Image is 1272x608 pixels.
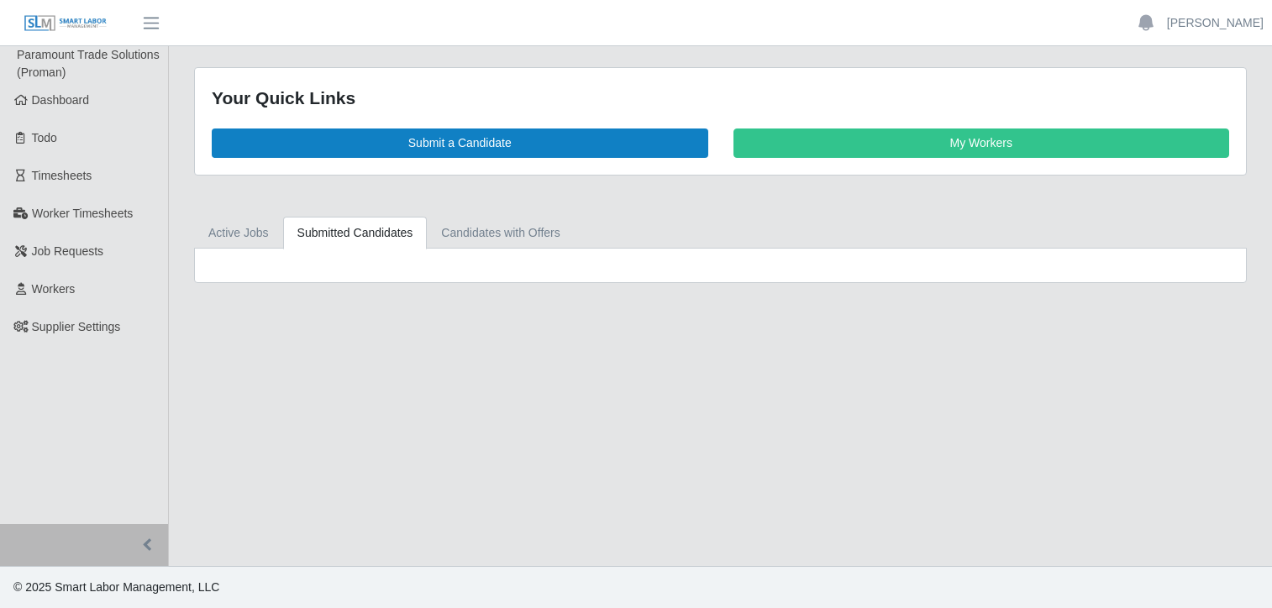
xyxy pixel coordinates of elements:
a: Submitted Candidates [283,217,428,249]
a: Submit a Candidate [212,128,708,158]
div: Your Quick Links [212,85,1229,112]
span: Job Requests [32,244,104,258]
span: © 2025 Smart Labor Management, LLC [13,580,219,594]
span: Supplier Settings [32,320,121,333]
a: Candidates with Offers [427,217,574,249]
span: Worker Timesheets [32,207,133,220]
img: SLM Logo [24,14,108,33]
span: Dashboard [32,93,90,107]
span: Paramount Trade Solutions (Proman) [17,48,160,79]
span: Workers [32,282,76,296]
a: [PERSON_NAME] [1167,14,1264,32]
a: Active Jobs [194,217,283,249]
span: Todo [32,131,57,144]
a: My Workers [733,128,1230,158]
span: Timesheets [32,169,92,182]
